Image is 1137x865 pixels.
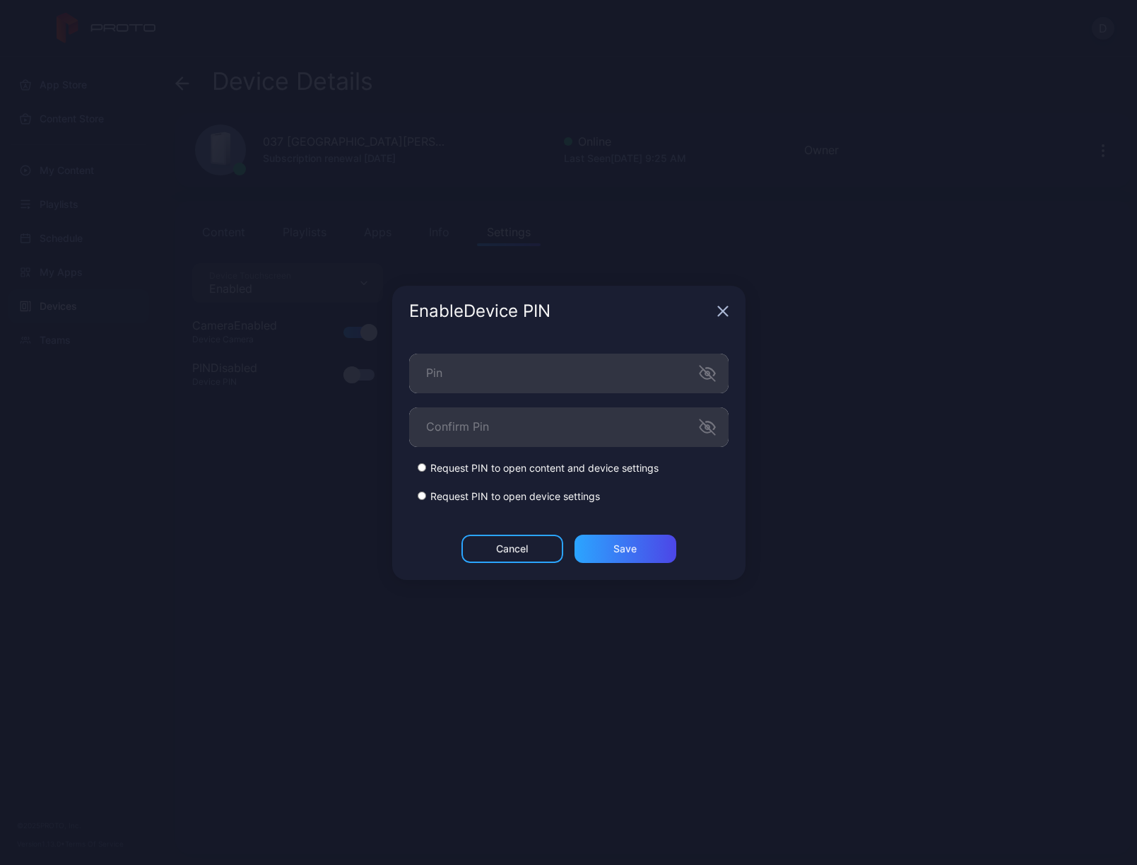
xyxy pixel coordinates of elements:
[575,535,676,563] button: Save
[461,535,563,563] button: Cancel
[430,461,659,475] label: Request PIN to open content and device settings
[699,365,716,382] button: Pin
[409,354,729,393] input: Pin
[613,543,637,555] div: Save
[409,407,729,447] input: Confirm Pin
[430,489,600,504] label: Request PIN to open device settings
[409,303,712,320] div: Enable Device PIN
[699,419,716,436] button: Confirm Pin
[496,543,528,555] div: Cancel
